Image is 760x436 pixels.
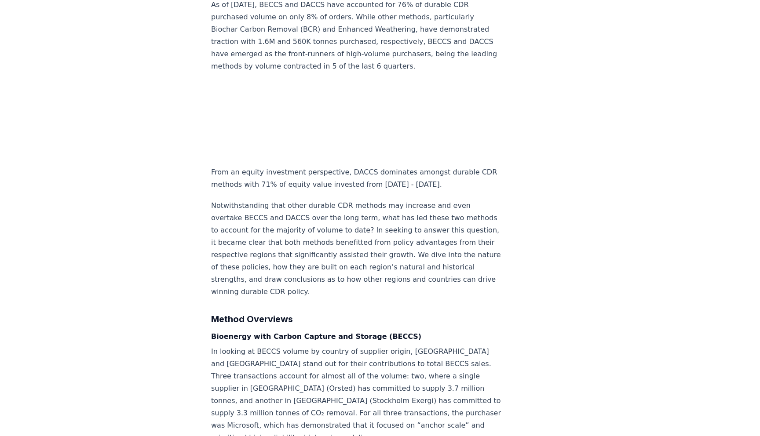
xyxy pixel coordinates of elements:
iframe: Split Bars [211,81,502,157]
p: Notwithstanding that other durable CDR methods may increase and even overtake BECCS and DACCS ove... [211,200,502,298]
h4: Bioenergy with Carbon Capture and Storage (BECCS) [211,331,502,342]
strong: Method Overviews [211,314,293,324]
p: From an equity investment perspective, DACCS dominates amongst durable CDR methods with 71% of eq... [211,166,502,191]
